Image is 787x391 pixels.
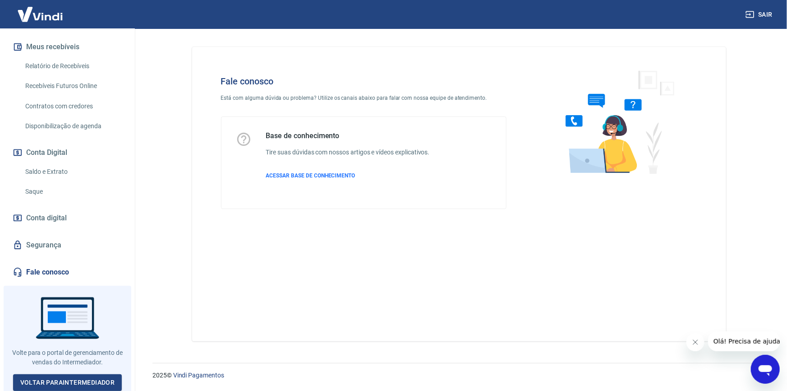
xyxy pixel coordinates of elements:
[686,333,704,351] iframe: Fechar mensagem
[266,148,430,157] h6: Tire suas dúvidas com nossos artigos e vídeos explicativos.
[22,57,124,75] a: Relatório de Recebíveis
[221,94,507,102] p: Está com alguma dúvida ou problema? Utilize os canais abaixo para falar com nossa equipe de atend...
[22,97,124,116] a: Contratos com credores
[708,331,780,351] iframe: Mensagem da empresa
[11,262,124,282] a: Fale conosco
[744,6,776,23] button: Sair
[266,131,430,140] h5: Base de conhecimento
[11,0,69,28] img: Vindi
[11,143,124,163] button: Conta Digital
[266,172,430,180] a: ACESSAR BASE DE CONHECIMENTO
[266,172,355,179] span: ACESSAR BASE DE CONHECIMENTO
[22,117,124,135] a: Disponibilização de agenda
[548,61,685,182] img: Fale conosco
[22,163,124,181] a: Saldo e Extrato
[152,371,765,380] p: 2025 ©
[751,355,780,384] iframe: Botão para abrir a janela de mensagens
[11,208,124,228] a: Conta digital
[26,212,67,224] span: Conta digital
[11,235,124,255] a: Segurança
[221,76,507,87] h4: Fale conosco
[13,374,122,391] a: Voltar paraIntermediador
[11,37,124,57] button: Meus recebíveis
[5,6,76,14] span: Olá! Precisa de ajuda?
[22,182,124,201] a: Saque
[173,372,224,379] a: Vindi Pagamentos
[22,77,124,95] a: Recebíveis Futuros Online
